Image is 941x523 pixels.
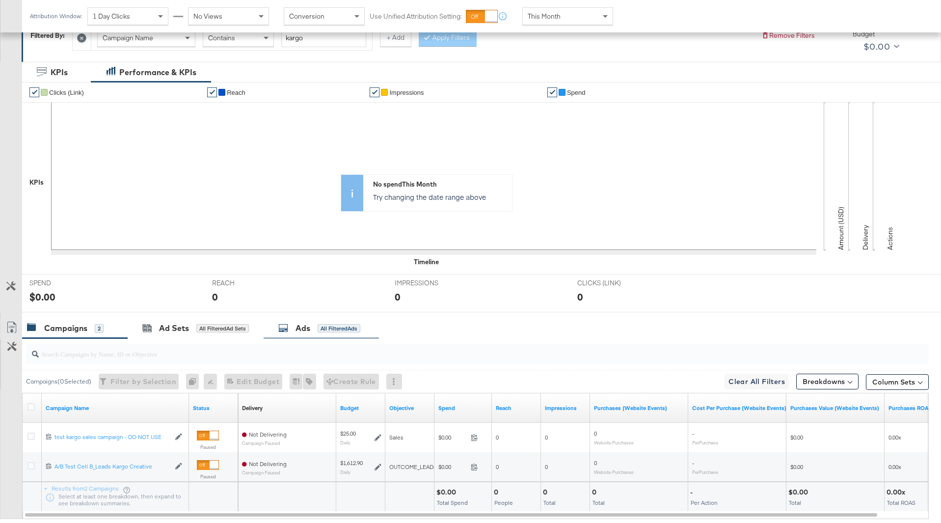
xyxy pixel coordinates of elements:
span: Campaign Name [103,33,153,42]
a: The number of times a purchase was made tracked by your Custom Audience pixel on your website aft... [594,404,684,412]
span: Total [789,499,801,506]
a: Reflects the ability of your Ad Campaign to achieve delivery based on ad states, schedule and bud... [242,404,263,412]
a: The total value of the purchase actions tracked by your Custom Audience pixel on your website aft... [790,404,881,412]
span: Not Delivering [249,431,287,438]
div: Filtered By: [30,31,65,40]
button: Column Sets [866,374,929,390]
div: $1,612.90 [340,459,363,467]
span: 0.00x [888,434,901,441]
span: $0.00 [790,434,803,441]
span: People [494,499,513,506]
div: Delivery [242,404,263,412]
div: KPIs [51,67,68,78]
span: 0 [496,434,499,441]
label: Paused [197,473,219,480]
span: 0 [594,459,597,467]
div: Campaigns ( 0 Selected) [26,377,91,386]
a: ✔ [207,87,217,97]
input: Search Campaigns by Name, ID or Objective [39,340,846,359]
span: 0.00x [888,463,901,470]
span: 0 [496,463,499,470]
span: Sales [389,434,403,441]
a: The maximum amount you're willing to spend on your ads, on average each day or over the lifetime ... [340,404,381,412]
p: Try changing the date range above [373,192,507,202]
div: $0.00 [29,290,55,304]
a: ✔ [29,87,39,97]
a: Your campaign's objective. [389,404,430,412]
button: $0.00 [860,39,901,55]
span: Total ROAS [887,499,915,506]
span: $0.00 [790,463,803,470]
span: $0.00 [438,463,467,470]
label: Use Unified Attribution Setting: [370,12,462,21]
a: ✔ [370,87,379,97]
span: 0 [545,463,548,470]
a: test kargo sales campaign - DO NOT USE [54,433,170,441]
sub: Per Purchase [692,469,718,475]
span: Per Action [691,499,718,506]
div: No spend This Month [373,180,507,189]
div: 0 [494,488,501,497]
div: Ads [296,323,310,334]
div: - [690,488,696,497]
sub: Campaign Paused [242,440,287,446]
span: Not Delivering [249,460,287,468]
sub: Daily [340,469,350,475]
div: 2 [95,324,104,333]
span: No Views [193,12,222,21]
span: 0 [545,434,548,441]
a: The number of times your ad was served. On mobile apps an ad is counted as served the first time ... [545,404,586,412]
span: - [692,430,694,437]
span: This Month [528,12,561,21]
span: Total [592,499,605,506]
sub: Daily [340,440,350,445]
span: Contains [208,33,235,42]
div: Ad Sets [159,323,189,334]
sub: Per Purchase [692,440,718,445]
div: $0.00 [788,488,811,497]
span: CLICKS (LINK) [577,278,651,288]
sub: Campaign Paused [242,470,287,475]
span: Spend [567,89,586,96]
button: Clear All Filters [725,374,789,389]
span: - [692,459,694,467]
div: 0.00x [887,488,908,497]
span: REACH [212,278,286,288]
div: $0.00 [863,39,890,54]
div: $25.00 [340,430,356,438]
span: Conversion [289,12,324,21]
div: A/B Test Cell B_Leads Kargo Creative [54,463,170,470]
a: Shows the current state of your Ad Campaign. [193,404,234,412]
span: Total [543,499,556,506]
span: Total Spend [437,499,468,506]
button: Remove Filters [761,31,815,40]
a: The number of people your ad was served to. [496,404,537,412]
div: Attribution Window: [29,13,82,20]
span: SPEND [29,278,103,288]
div: 0 [577,290,583,304]
sub: Website Purchases [594,469,634,475]
sub: Website Purchases [594,440,634,445]
div: 0 [395,290,401,304]
span: Reach [227,89,245,96]
a: Your campaign name. [46,404,185,412]
a: The average cost for each purchase tracked by your Custom Audience pixel on your website after pe... [692,404,786,412]
input: Enter a search term [281,29,366,47]
div: Campaigns [44,323,87,334]
div: Performance & KPIs [119,67,196,78]
span: OUTCOME_LEADS [389,463,437,470]
span: 1 Day Clicks [93,12,130,21]
div: $0.00 [436,488,459,497]
span: 0 [594,430,597,437]
span: Clear All Filters [728,376,785,388]
a: ✔ [547,87,557,97]
span: Impressions [389,89,424,96]
div: All Filtered Ad Sets [196,324,249,333]
button: + Add [380,29,411,47]
div: 0 [212,290,218,304]
span: $0.00 [438,434,467,441]
button: Breakdowns [796,374,859,389]
div: 0 [186,374,204,389]
span: IMPRESSIONS [395,278,468,288]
